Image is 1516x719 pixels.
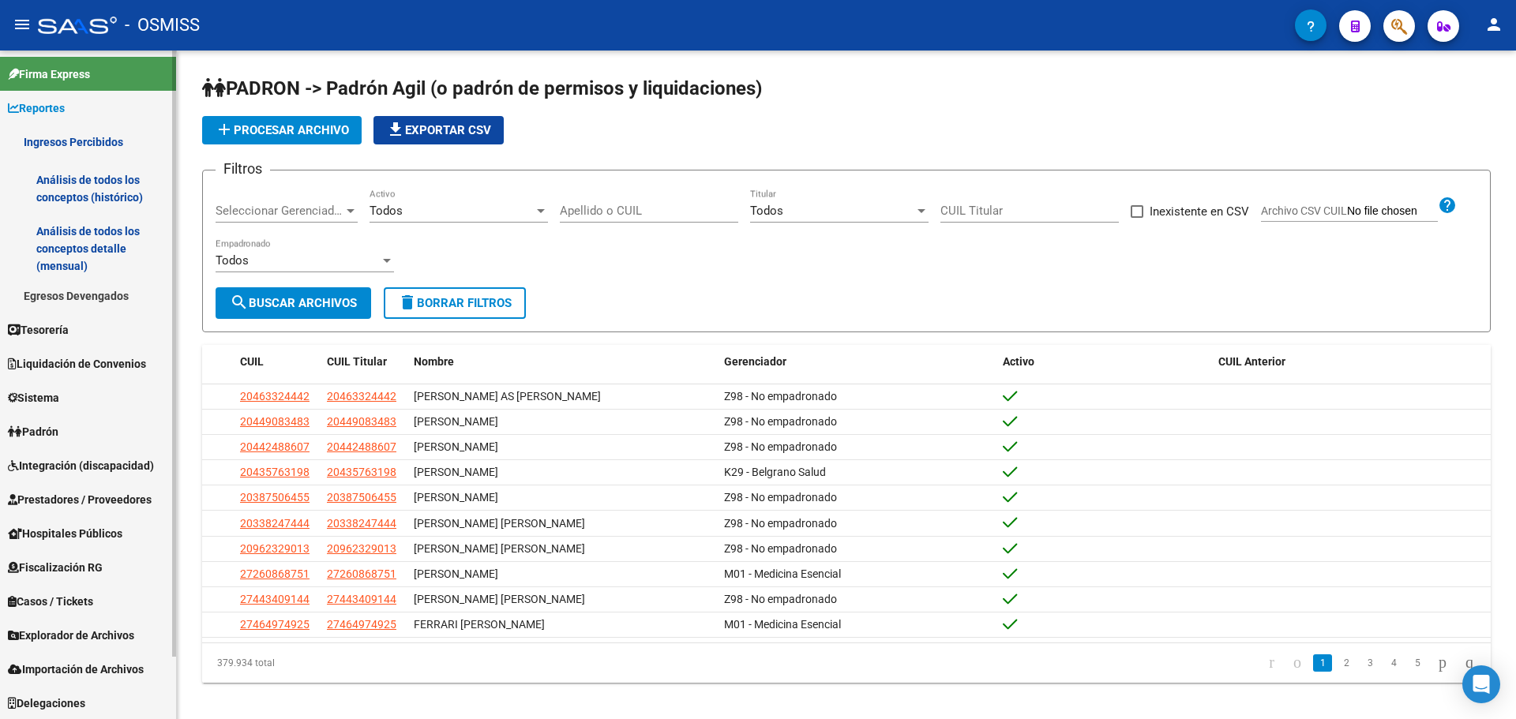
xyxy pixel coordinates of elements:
li: page 3 [1358,650,1382,676]
span: FERRARI [PERSON_NAME] [414,618,545,631]
span: [PERSON_NAME] [414,440,498,453]
span: PADRON -> Padrón Agil (o padrón de permisos y liquidaciones) [202,77,762,99]
span: Gerenciador [724,355,786,368]
a: go to next page [1432,654,1454,672]
span: Archivo CSV CUIL [1261,204,1347,217]
span: Inexistente en CSV [1150,202,1249,221]
datatable-header-cell: CUIL Anterior [1212,345,1491,379]
span: Z98 - No empadronado [724,415,837,428]
span: Hospitales Públicos [8,525,122,542]
span: 20435763198 [240,466,310,478]
span: 27443409144 [240,593,310,605]
mat-icon: add [215,120,234,139]
h3: Filtros [216,158,270,180]
span: 27260868751 [327,567,396,580]
span: Borrar Filtros [398,296,512,310]
span: K29 - Belgrano Salud [724,466,826,478]
a: 2 [1337,654,1356,672]
span: 20442488607 [327,440,396,453]
span: [PERSON_NAME] [414,466,498,478]
span: Padrón [8,423,58,440]
datatable-header-cell: Gerenciador [718,345,996,379]
span: Activo [1003,355,1034,368]
span: Todos [370,204,403,218]
span: Z98 - No empadronado [724,440,837,453]
a: go to previous page [1286,654,1308,672]
span: Z98 - No empadronado [724,593,837,605]
span: Tesorería [8,321,69,339]
span: CUIL Anterior [1218,355,1285,368]
span: Exportar CSV [386,123,491,137]
a: go to first page [1262,654,1281,672]
mat-icon: search [230,293,249,312]
span: Z98 - No empadronado [724,517,837,530]
span: CUIL Titular [327,355,387,368]
span: 27260868751 [240,567,310,580]
span: 20338247444 [327,517,396,530]
div: Open Intercom Messenger [1462,665,1500,703]
span: 20435763198 [327,466,396,478]
span: M01 - Medicina Esencial [724,567,841,580]
span: - OSMISS [125,8,200,43]
a: 5 [1408,654,1427,672]
span: [PERSON_NAME] [414,415,498,428]
span: Casos / Tickets [8,593,93,610]
a: go to last page [1458,654,1480,672]
span: Z98 - No empadronado [724,390,837,403]
div: 379.934 total [202,643,457,683]
mat-icon: person [1484,15,1503,34]
input: Archivo CSV CUIL [1347,204,1438,219]
mat-icon: delete [398,293,417,312]
li: page 2 [1334,650,1358,676]
span: 27443409144 [327,593,396,605]
span: 20387506455 [327,491,396,504]
span: [PERSON_NAME] [414,567,498,580]
span: M01 - Medicina Esencial [724,618,841,631]
span: Todos [750,204,783,218]
span: [PERSON_NAME] AS [PERSON_NAME] [414,390,601,403]
li: page 4 [1382,650,1405,676]
span: [PERSON_NAME] [PERSON_NAME] [414,542,585,555]
span: Firma Express [8,66,90,83]
a: 1 [1313,654,1332,672]
mat-icon: file_download [386,120,405,139]
span: 20338247444 [240,517,310,530]
span: Procesar archivo [215,123,349,137]
span: Integración (discapacidad) [8,457,154,474]
datatable-header-cell: Activo [996,345,1212,379]
li: page 1 [1311,650,1334,676]
span: [PERSON_NAME] [PERSON_NAME] [414,593,585,605]
span: Delegaciones [8,695,85,712]
li: page 5 [1405,650,1429,676]
span: 27464974925 [327,618,396,631]
button: Buscar Archivos [216,287,371,319]
span: Prestadores / Proveedores [8,491,152,508]
span: 20463324442 [327,390,396,403]
span: 20449083483 [240,415,310,428]
a: 4 [1384,654,1403,672]
span: Z98 - No empadronado [724,491,837,504]
datatable-header-cell: CUIL Titular [321,345,407,379]
datatable-header-cell: Nombre [407,345,718,379]
span: Z98 - No empadronado [724,542,837,555]
span: Sistema [8,389,59,406]
span: 20387506455 [240,491,310,504]
span: 27464974925 [240,618,310,631]
span: CUIL [240,355,264,368]
span: [PERSON_NAME] [414,491,498,504]
span: Fiscalización RG [8,559,103,576]
button: Borrar Filtros [384,287,526,319]
span: 20449083483 [327,415,396,428]
span: Liquidación de Convenios [8,355,146,373]
span: Explorador de Archivos [8,627,134,644]
mat-icon: menu [13,15,32,34]
span: 20442488607 [240,440,310,453]
button: Exportar CSV [373,116,504,144]
span: Buscar Archivos [230,296,357,310]
datatable-header-cell: CUIL [234,345,321,379]
span: 20962329013 [327,542,396,555]
span: [PERSON_NAME] [PERSON_NAME] [414,517,585,530]
span: 20463324442 [240,390,310,403]
button: Procesar archivo [202,116,362,144]
a: 3 [1360,654,1379,672]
